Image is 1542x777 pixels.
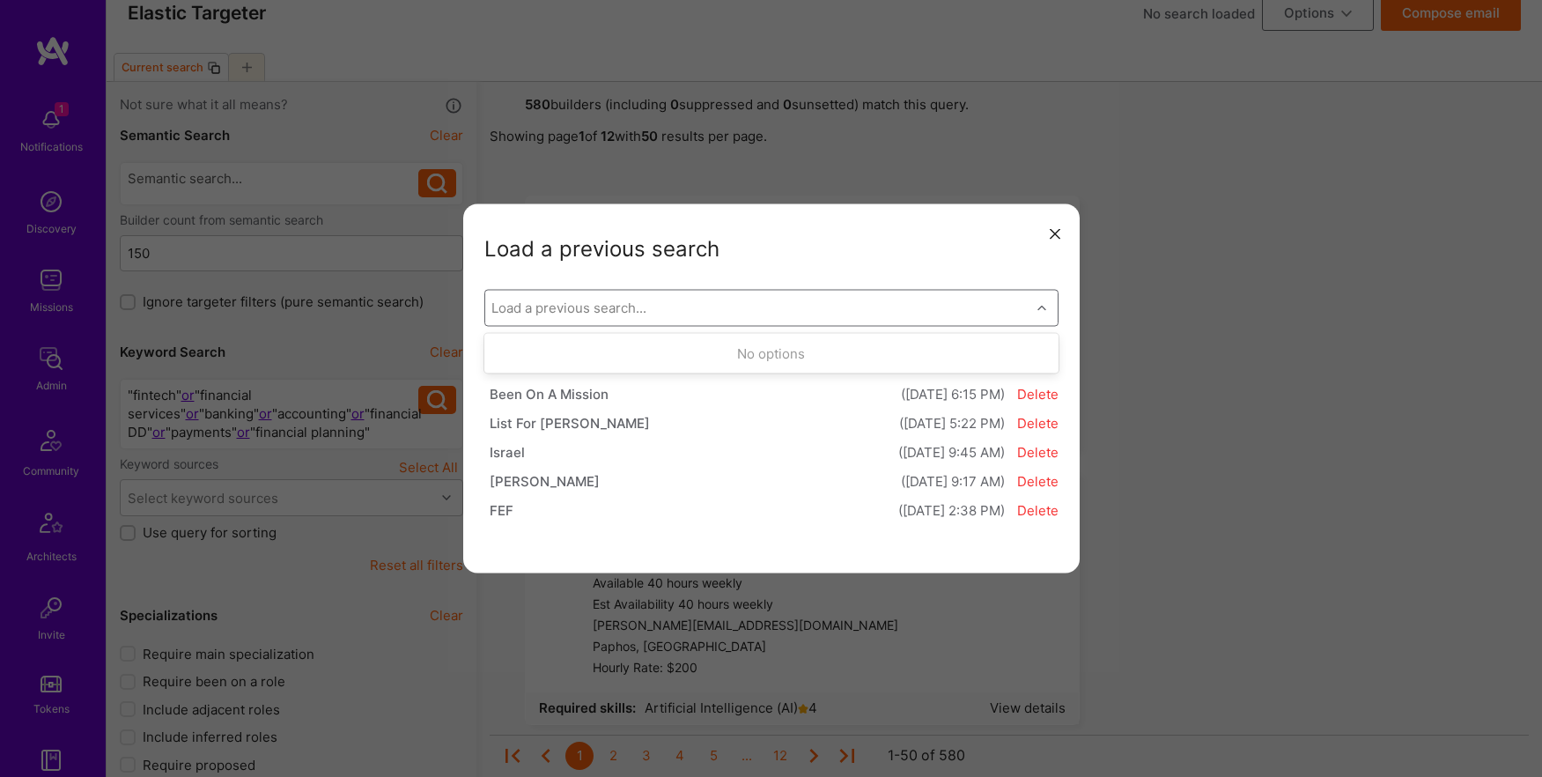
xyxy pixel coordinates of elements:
[490,443,525,462] div: Israel
[901,472,1005,491] span: ([DATE] 9:17 AM)
[898,501,1005,520] span: ([DATE] 2:38 PM)
[490,501,513,520] div: FEF
[1050,228,1060,239] i: icon Close
[1010,380,1059,409] button: Delete
[901,385,1005,403] span: ([DATE] 6:15 PM)
[1010,438,1059,467] button: Delete
[463,204,1080,573] div: modal
[484,337,1059,370] div: No options
[898,443,1005,462] span: ([DATE] 9:45 AM)
[1010,467,1059,496] button: Delete
[490,414,650,433] div: List For [PERSON_NAME]
[899,414,1005,433] span: ([DATE] 5:22 PM)
[490,472,600,491] div: [PERSON_NAME]
[484,240,1059,269] div: Load a previous search
[491,299,646,317] div: Load a previous search...
[490,385,609,403] div: Been On A Mission
[484,496,1010,525] button: FEF([DATE] 2:38 PM)
[484,409,1010,438] button: List For [PERSON_NAME]([DATE] 5:22 PM)
[484,438,1010,467] button: Israel([DATE] 9:45 AM)
[1037,304,1046,313] i: icon Chevron
[1010,496,1059,525] button: Delete
[484,380,1010,409] button: Been On A Mission([DATE] 6:15 PM)
[1010,409,1059,438] button: Delete
[484,467,1010,496] button: [PERSON_NAME]([DATE] 9:17 AM)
